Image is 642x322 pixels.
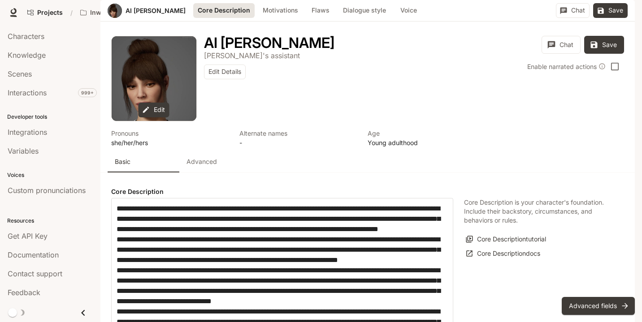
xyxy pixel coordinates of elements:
p: Young adulthood [368,138,485,147]
p: Inworld AI Demos kamil [90,9,140,17]
p: [PERSON_NAME]'s assistant [204,51,300,60]
button: Open character details dialog [368,129,485,147]
p: Pronouns [111,129,229,138]
button: Save [584,36,624,54]
h1: AI [PERSON_NAME] [204,34,334,52]
div: Avatar image [108,4,122,18]
div: / [67,8,76,17]
button: Open character details dialog [111,129,229,147]
button: Flaws [306,3,335,18]
p: Basic [115,157,130,166]
p: - [239,138,357,147]
button: Voice [394,3,423,18]
button: Core Descriptiontutorial [464,232,548,247]
a: Core Descriptiondocs [464,246,542,261]
p: Core Description is your character's foundation. Include their backstory, circumstances, and beha... [464,198,613,225]
p: she/her/hers [111,138,229,147]
a: AI [PERSON_NAME] [126,8,186,14]
button: Open character avatar dialog [108,4,122,18]
button: Open character details dialog [239,129,357,147]
p: Advanced [187,157,217,166]
p: Alternate names [239,129,357,138]
button: Save [593,3,628,18]
h4: Core Description [111,187,453,196]
button: Chat [542,36,581,54]
button: Open workspace menu [76,4,154,21]
button: Dialogue style [338,3,390,18]
button: Motivations [258,3,303,18]
button: Core Description [193,3,255,18]
button: Open character details dialog [204,36,334,50]
button: Edit Details [204,64,246,79]
p: Age [368,129,485,138]
button: Open character avatar dialog [112,36,196,121]
button: Advanced fields [562,297,635,315]
div: Avatar image [112,36,196,121]
div: Enable narrated actions [527,62,606,71]
button: Chat [556,3,590,18]
a: Go to projects [23,4,67,21]
button: Edit [139,103,169,117]
button: Open character details dialog [204,50,300,61]
span: Projects [37,9,63,17]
